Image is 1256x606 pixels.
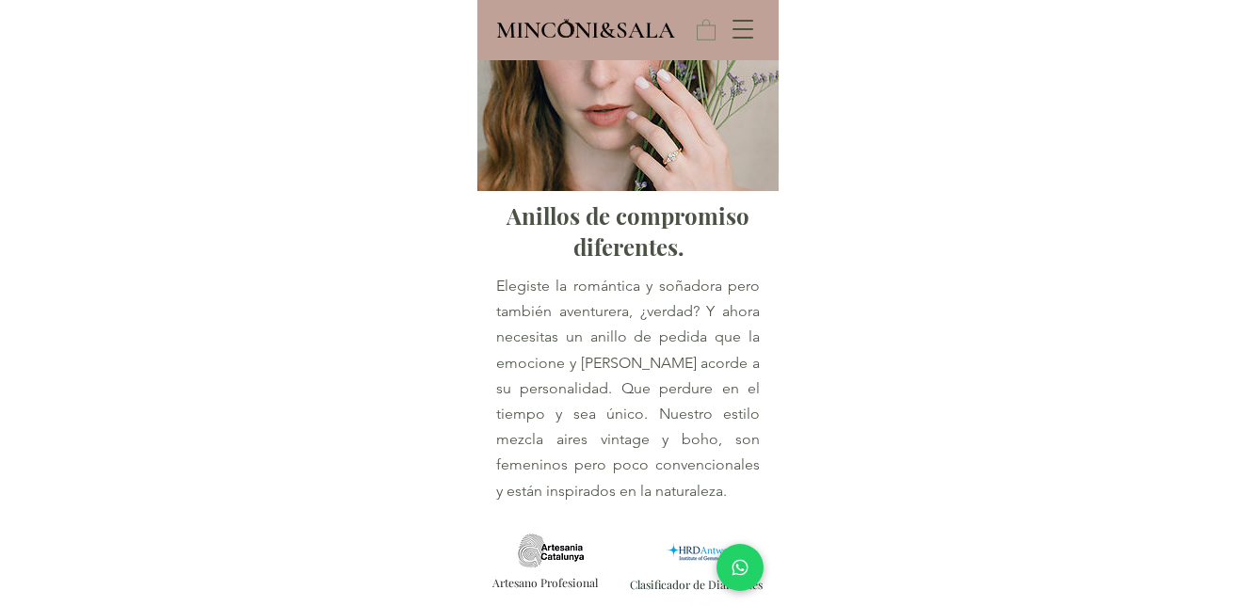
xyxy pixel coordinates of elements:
[507,200,749,263] span: Anillos de compromiso diferentes.
[496,277,760,500] span: Elegiste la romántica y soñadora pero también aventurera, ¿verdad? Y ahora necesitas un anillo de...
[477,60,779,191] img: Sin título-1.jpg
[496,12,675,43] a: MINCONI&SALA
[726,9,760,49] div: Abrir menú de navegación
[496,16,675,44] span: MINCONI&SALA
[630,577,763,592] span: Clasificador de Diamantes
[663,527,738,575] img: HRD-Antwerp-and-Gem-Lab-Join-Hands-for-Take-In-Service.png
[492,575,598,590] span: Artesano Profesional
[717,544,764,591] a: WhatsApp
[558,19,574,38] img: Minconi Sala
